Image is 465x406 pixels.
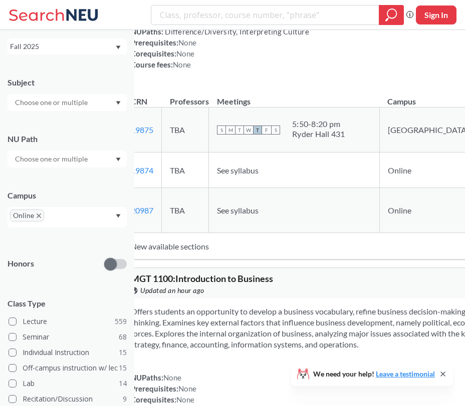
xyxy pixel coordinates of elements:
[163,373,181,382] span: None
[116,157,121,161] svg: Dropdown arrow
[162,107,209,152] td: TBA
[8,190,127,201] div: Campus
[8,133,127,144] div: NU Path
[9,361,127,374] label: Off-campus instruction w/ lec
[385,8,397,22] svg: magnifying glass
[176,49,194,58] span: None
[8,94,127,111] div: Dropdown arrow
[262,125,271,134] span: F
[8,77,127,88] div: Subject
[313,370,435,377] span: We need your help!
[8,150,127,167] div: Dropdown arrow
[116,45,121,49] svg: Dropdown arrow
[119,331,127,342] span: 68
[9,377,127,390] label: Lab
[159,6,371,23] input: Class, professor, course number, "phrase"
[123,393,127,404] span: 9
[217,205,259,215] span: See syllabus
[178,384,196,393] span: None
[292,129,345,139] div: Ryder Hall 431
[37,213,41,218] svg: X to remove pill
[8,38,127,54] div: Fall 2025Dropdown arrow
[119,347,127,358] span: 15
[217,165,259,175] span: See syllabus
[131,273,273,284] span: MGT 1100 : Introduction to Business
[292,119,345,129] div: 5:50 - 8:20 pm
[131,96,147,107] div: CRN
[9,392,127,405] label: Recitation/Discussion
[9,330,127,343] label: Seminar
[10,153,94,165] input: Choose one or multiple
[119,362,127,373] span: 15
[173,60,191,69] span: None
[10,209,44,221] span: OnlineX to remove pill
[115,316,127,327] span: 559
[235,125,244,134] span: T
[217,125,226,134] span: S
[8,258,34,269] p: Honors
[226,125,235,134] span: M
[176,395,194,404] span: None
[116,214,121,218] svg: Dropdown arrow
[253,125,262,134] span: T
[271,125,280,134] span: S
[8,298,127,309] span: Class Type
[163,27,309,36] span: Difference/Diversity, Interpreting Culture
[162,188,209,233] td: TBA
[131,205,153,215] a: 20987
[10,41,115,52] div: Fall 2025
[9,346,127,359] label: Individual Instruction
[140,285,204,296] span: Updated an hour ago
[416,5,456,24] button: Sign In
[178,38,196,47] span: None
[162,152,209,188] td: TBA
[9,315,127,328] label: Lecture
[162,86,209,107] th: Professors
[8,207,127,227] div: OnlineX to remove pillDropdown arrow
[209,86,380,107] th: Meetings
[116,101,121,105] svg: Dropdown arrow
[119,378,127,389] span: 14
[131,165,153,175] a: 19874
[131,125,153,134] a: 19875
[379,5,404,25] div: magnifying glass
[376,369,435,378] a: Leave a testimonial
[244,125,253,134] span: W
[131,26,309,70] div: NUPaths: Prerequisites: Corequisites: Course fees:
[10,96,94,108] input: Choose one or multiple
